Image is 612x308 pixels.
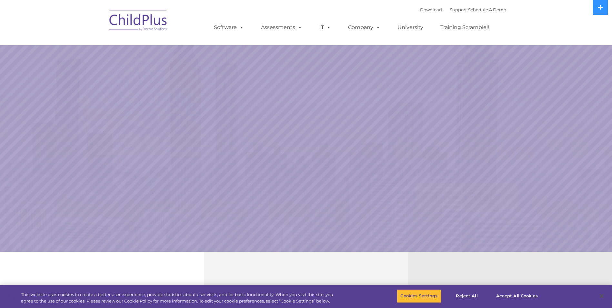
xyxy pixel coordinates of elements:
[468,7,506,12] a: Schedule A Demo
[391,21,430,34] a: University
[106,5,171,37] img: ChildPlus by Procare Solutions
[255,21,309,34] a: Assessments
[313,21,337,34] a: IT
[21,292,336,304] div: This website uses cookies to create a better user experience, provide statistics about user visit...
[420,7,506,12] font: |
[416,183,518,210] a: Learn More
[450,7,467,12] a: Support
[420,7,442,12] a: Download
[397,289,441,303] button: Cookies Settings
[434,21,496,34] a: Training Scramble!!
[342,21,387,34] a: Company
[595,289,609,303] button: Close
[493,289,541,303] button: Accept All Cookies
[207,21,250,34] a: Software
[447,289,487,303] button: Reject All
